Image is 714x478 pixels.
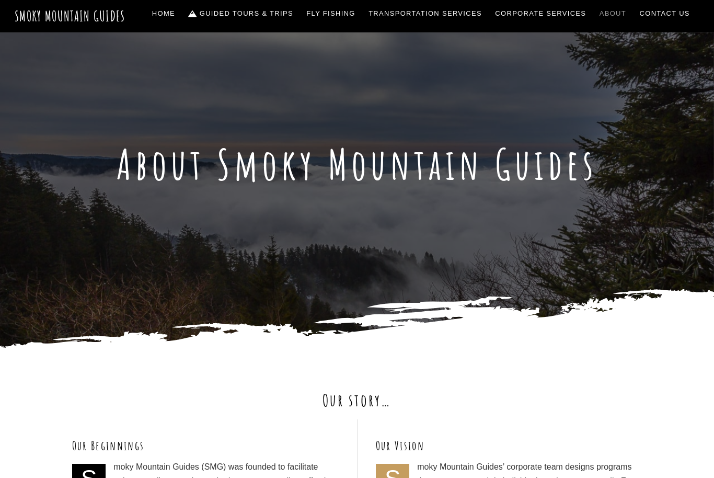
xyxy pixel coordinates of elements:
a: Contact Us [636,3,694,25]
a: Home [148,3,179,25]
h3: Our Beginnings [72,437,339,454]
a: Transportation Services [364,3,486,25]
a: Guided Tours & Trips [185,3,297,25]
a: Corporate Services [491,3,591,25]
h2: Our story… [54,389,660,411]
a: Fly Fishing [303,3,360,25]
h3: Our Vision [376,437,642,454]
a: About [595,3,630,25]
a: Smoky Mountain Guides [15,7,125,25]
